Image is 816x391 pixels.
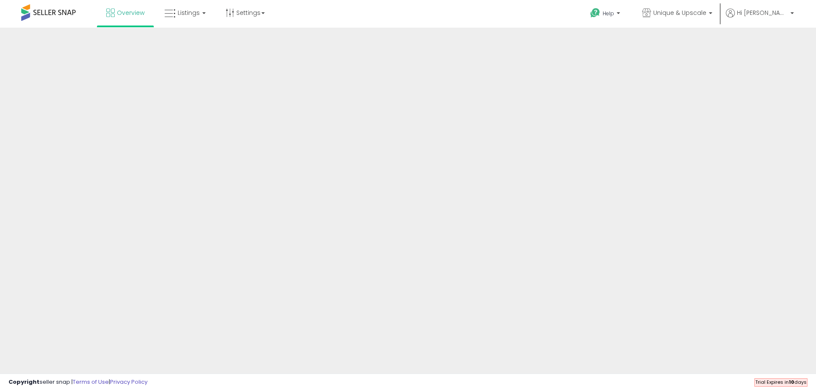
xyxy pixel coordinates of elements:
[737,9,788,17] span: Hi [PERSON_NAME]
[117,9,144,17] span: Overview
[755,379,807,385] span: Trial Expires in days
[110,378,147,386] a: Privacy Policy
[584,1,629,28] a: Help
[8,378,147,386] div: seller snap | |
[73,378,109,386] a: Terms of Use
[178,9,200,17] span: Listings
[8,378,40,386] strong: Copyright
[603,10,614,17] span: Help
[789,379,794,385] b: 10
[726,9,794,28] a: Hi [PERSON_NAME]
[653,9,706,17] span: Unique & Upscale
[590,8,601,18] i: Get Help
